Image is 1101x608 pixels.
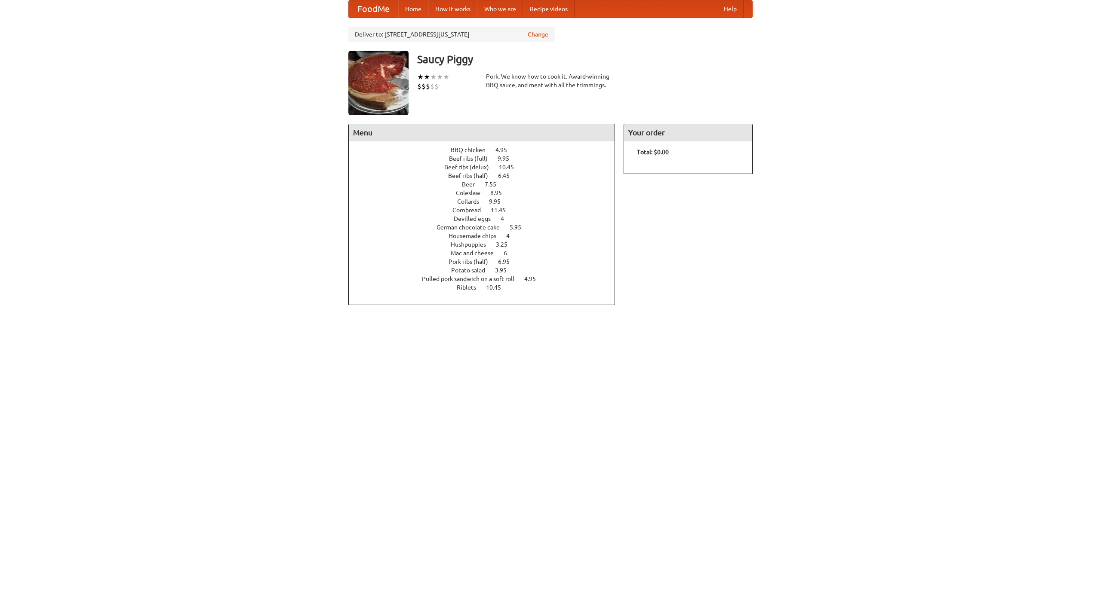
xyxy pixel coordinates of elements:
span: Hushpuppies [451,241,495,248]
span: 4 [506,232,518,239]
h4: Menu [349,124,615,141]
span: 8.95 [490,189,511,196]
span: 10.45 [499,164,523,171]
a: Help [717,0,744,18]
span: 11.45 [491,207,514,214]
a: Beef ribs (full) 9.95 [449,155,525,162]
span: 4.95 [524,275,544,282]
a: Beef ribs (half) 6.45 [448,172,526,179]
li: ★ [443,72,449,82]
a: Housemade chips 4 [449,232,526,239]
span: Coleslaw [456,189,489,196]
li: ★ [417,72,424,82]
span: 6 [504,250,516,257]
li: $ [434,82,439,91]
span: Mac and cheese [451,250,502,257]
a: Potato salad 3.95 [451,267,523,274]
span: German chocolate cake [437,224,508,231]
a: Pork ribs (half) 6.95 [449,258,526,265]
span: Beef ribs (full) [449,155,496,162]
a: Home [398,0,428,18]
img: angular.jpg [348,51,409,115]
li: ★ [424,72,430,82]
a: Beer 7.55 [462,181,512,188]
li: $ [421,82,426,91]
span: Beef ribs (delux) [444,164,498,171]
span: 3.25 [496,241,516,248]
span: 9.95 [489,198,509,205]
a: BBQ chicken 4.95 [451,147,523,153]
span: BBQ chicken [451,147,494,153]
span: Devilled eggs [454,215,499,222]
li: $ [417,82,421,91]
a: German chocolate cake 5.95 [437,224,537,231]
a: How it works [428,0,477,18]
span: Collards [457,198,488,205]
a: Riblets 10.45 [457,284,517,291]
span: 7.55 [485,181,505,188]
a: Recipe videos [523,0,575,18]
h3: Saucy Piggy [417,51,753,68]
a: Pulled pork sandwich on a soft roll 4.95 [422,275,552,282]
a: FoodMe [349,0,398,18]
span: Housemade chips [449,232,505,239]
span: Riblets [457,284,485,291]
a: Collards 9.95 [457,198,517,205]
a: Cornbread 11.45 [452,207,522,214]
a: Who we are [477,0,523,18]
div: Pork. We know how to cook it. Award-winning BBQ sauce, and meat with all the trimmings. [486,72,615,89]
li: $ [426,82,430,91]
span: 10.45 [486,284,510,291]
li: ★ [430,72,437,82]
li: $ [430,82,434,91]
a: Coleslaw 8.95 [456,189,518,196]
span: Beer [462,181,483,188]
span: 3.95 [495,267,515,274]
span: Pulled pork sandwich on a soft roll [422,275,523,282]
span: Potato salad [451,267,494,274]
span: 4 [501,215,513,222]
div: Deliver to: [STREET_ADDRESS][US_STATE] [348,27,555,42]
b: Total: $0.00 [637,149,669,156]
h4: Your order [624,124,752,141]
a: Devilled eggs 4 [454,215,520,222]
span: 4.95 [495,147,516,153]
span: 6.45 [498,172,518,179]
span: 6.95 [498,258,518,265]
a: Beef ribs (delux) 10.45 [444,164,530,171]
span: Beef ribs (half) [448,172,497,179]
span: 5.95 [510,224,530,231]
span: 9.95 [498,155,518,162]
li: ★ [437,72,443,82]
a: Change [528,30,548,39]
span: Cornbread [452,207,489,214]
span: Pork ribs (half) [449,258,497,265]
a: Hushpuppies 3.25 [451,241,523,248]
a: Mac and cheese 6 [451,250,523,257]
